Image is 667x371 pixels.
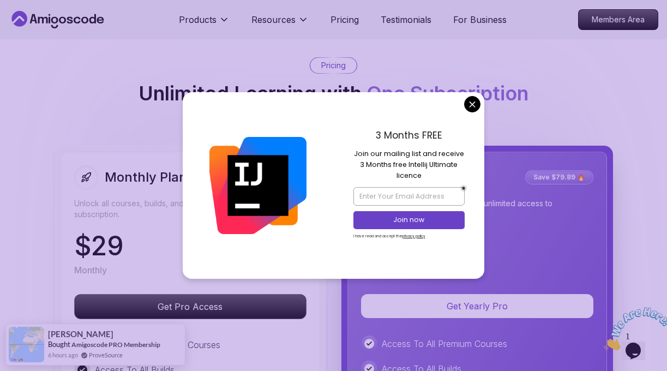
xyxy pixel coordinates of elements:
p: Save $79.89 🔥 [527,172,592,183]
p: Products [179,13,217,26]
h2: Unlimited Learning with [139,82,528,104]
button: Resources [251,13,309,35]
span: One Subscription [366,81,528,105]
a: For Business [453,13,507,26]
span: [PERSON_NAME] [48,330,113,339]
a: Pricing [331,13,359,26]
button: Products [179,13,230,35]
span: 6 hours ago [48,350,78,360]
span: 1 [4,4,9,14]
p: Members Area [579,10,658,29]
p: Resources [251,13,296,26]
p: Unlock all courses, builds, and features with a monthly subscription. [74,198,307,220]
a: Amigoscode PRO Membership [71,340,160,349]
p: Access To All Premium Courses [382,337,507,350]
button: Get Yearly Pro [361,294,593,318]
img: provesource social proof notification image [9,327,44,362]
p: Pricing [321,60,346,71]
p: Monthly [74,264,107,277]
a: Get Yearly Pro [361,301,593,312]
a: Get Pro Access [74,301,307,312]
a: Members Area [578,9,658,30]
a: Testimonials [381,13,431,26]
p: $ 29 [74,233,124,259]
h2: Monthly Plan [105,169,187,186]
a: ProveSource [89,350,123,360]
span: Bought [48,340,70,349]
iframe: chat widget [599,303,667,355]
button: Get Pro Access [74,294,307,319]
p: Get Pro Access [75,295,306,319]
img: Chat attention grabber [4,4,72,47]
